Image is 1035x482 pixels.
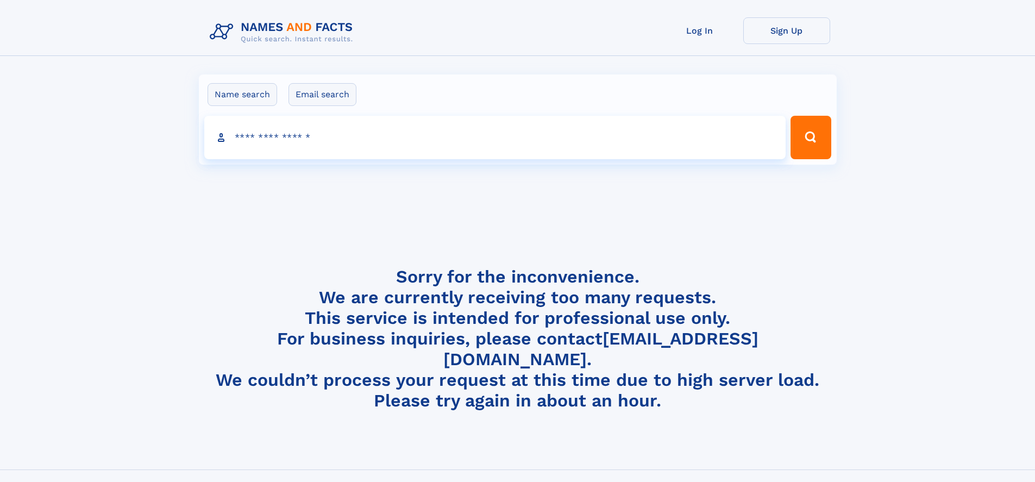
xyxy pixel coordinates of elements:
[205,266,830,411] h4: Sorry for the inconvenience. We are currently receiving too many requests. This service is intend...
[443,328,758,370] a: [EMAIL_ADDRESS][DOMAIN_NAME]
[656,17,743,44] a: Log In
[208,83,277,106] label: Name search
[791,116,831,159] button: Search Button
[204,116,786,159] input: search input
[743,17,830,44] a: Sign Up
[288,83,356,106] label: Email search
[205,17,362,47] img: Logo Names and Facts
